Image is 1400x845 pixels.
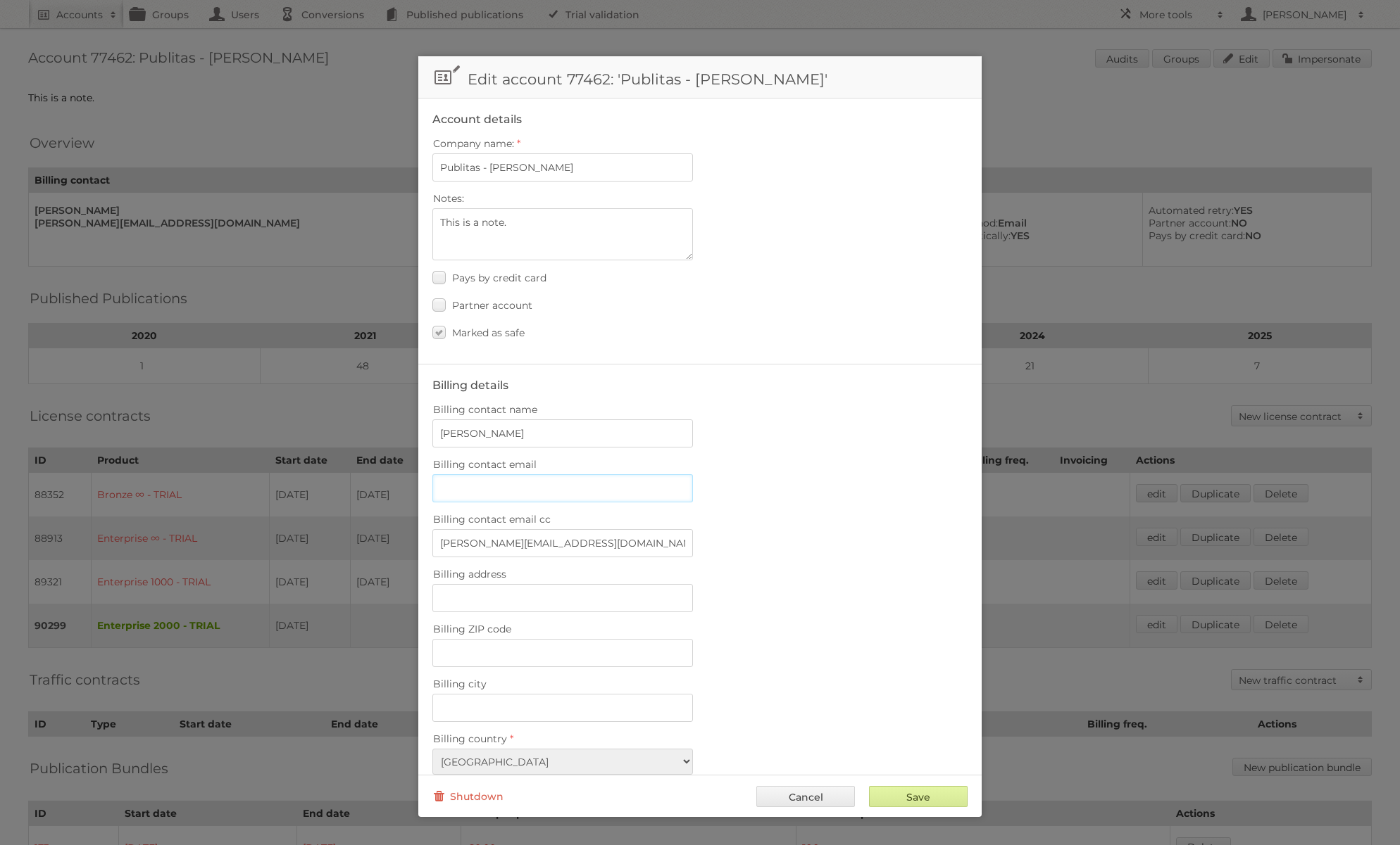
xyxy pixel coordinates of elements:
[432,786,504,807] a: Shutdown
[433,137,514,150] span: Company name:
[418,56,982,99] h1: Edit account 77462: 'Publitas - [PERSON_NAME]'
[433,568,506,580] span: Billing address
[433,192,464,205] span: Notes:
[433,623,511,635] span: Billing ZIP code
[432,113,522,126] legend: Account details
[432,208,693,260] textarea: This is a note.
[433,732,507,745] span: Billing country
[756,786,855,807] a: Cancel
[433,458,537,471] span: Billing contact email
[433,513,551,526] span: Billing contact email cc
[452,272,546,284] span: Pays by credit card
[452,326,525,339] span: Marked as safe
[433,678,487,690] span: Billing city
[433,403,537,416] span: Billing contact name
[869,786,968,807] input: Save
[432,379,508,392] legend: Billing details
[452,299,532,312] span: Partner account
